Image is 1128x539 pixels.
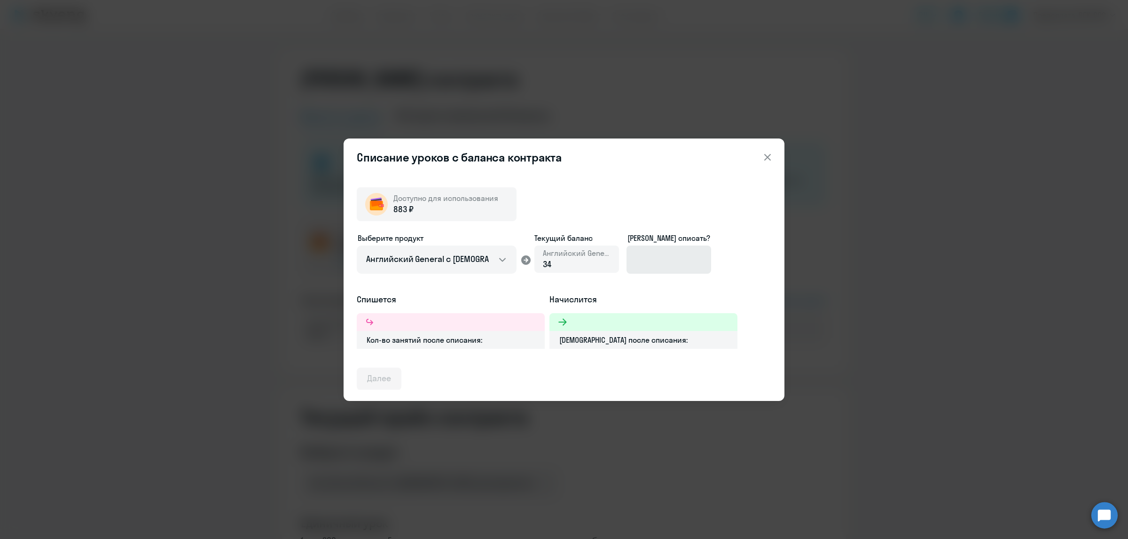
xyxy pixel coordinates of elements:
span: [PERSON_NAME] списать? [627,233,710,243]
span: 883 ₽ [393,203,414,216]
h5: Начислится [549,293,737,306]
div: [DEMOGRAPHIC_DATA] после списания: [549,331,737,349]
img: wallet-circle.png [365,193,388,216]
div: Кол-во занятий после списания: [357,331,545,349]
header: Списание уроков с баланса контракта [344,150,784,165]
button: Далее [357,368,401,390]
h5: Спишется [357,293,545,306]
div: Далее [367,372,391,385]
span: 34 [543,259,551,269]
span: Текущий баланс [534,232,619,244]
span: Английский General [543,248,611,258]
span: Выберите продукт [358,233,423,243]
span: Доступно для использования [393,193,498,203]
